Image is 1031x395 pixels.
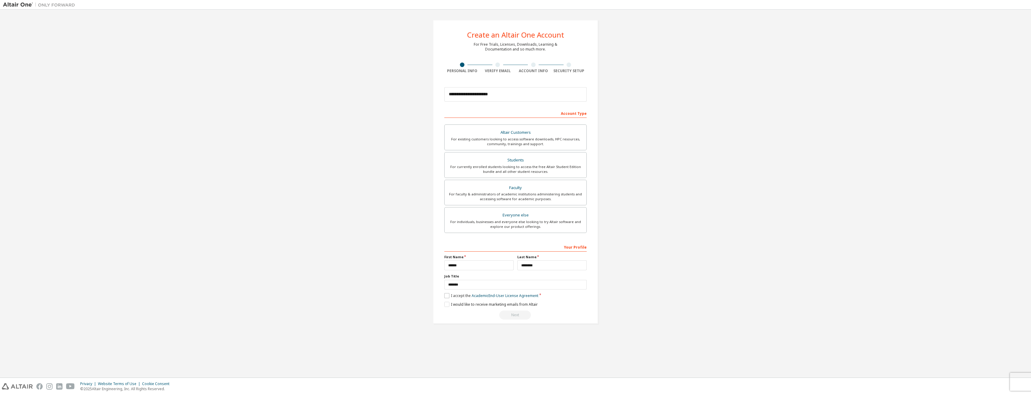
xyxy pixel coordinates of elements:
[448,211,583,219] div: Everyone else
[448,137,583,146] div: For existing customers looking to access software downloads, HPC resources, community, trainings ...
[448,192,583,201] div: For faculty & administrators of academic institutions administering students and accessing softwa...
[36,383,43,390] img: facebook.svg
[467,31,564,38] div: Create an Altair One Account
[80,381,98,386] div: Privacy
[444,242,587,252] div: Your Profile
[448,156,583,164] div: Students
[66,383,75,390] img: youtube.svg
[517,255,587,259] label: Last Name
[444,274,587,279] label: Job Title
[56,383,62,390] img: linkedin.svg
[46,383,53,390] img: instagram.svg
[448,184,583,192] div: Faculty
[448,128,583,137] div: Altair Customers
[142,381,173,386] div: Cookie Consent
[444,255,514,259] label: First Name
[98,381,142,386] div: Website Terms of Use
[444,108,587,118] div: Account Type
[2,383,33,390] img: altair_logo.svg
[472,293,538,298] a: Academic End-User License Agreement
[448,164,583,174] div: For currently enrolled students looking to access the free Altair Student Edition bundle and all ...
[3,2,78,8] img: Altair One
[444,311,587,320] div: Read and acccept EULA to continue
[551,69,587,73] div: Security Setup
[444,302,538,307] label: I would like to receive marketing emails from Altair
[448,219,583,229] div: For individuals, businesses and everyone else looking to try Altair software and explore our prod...
[444,293,538,298] label: I accept the
[80,386,173,391] p: © 2025 Altair Engineering, Inc. All Rights Reserved.
[444,69,480,73] div: Personal Info
[480,69,516,73] div: Verify Email
[515,69,551,73] div: Account Info
[474,42,557,52] div: For Free Trials, Licenses, Downloads, Learning & Documentation and so much more.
